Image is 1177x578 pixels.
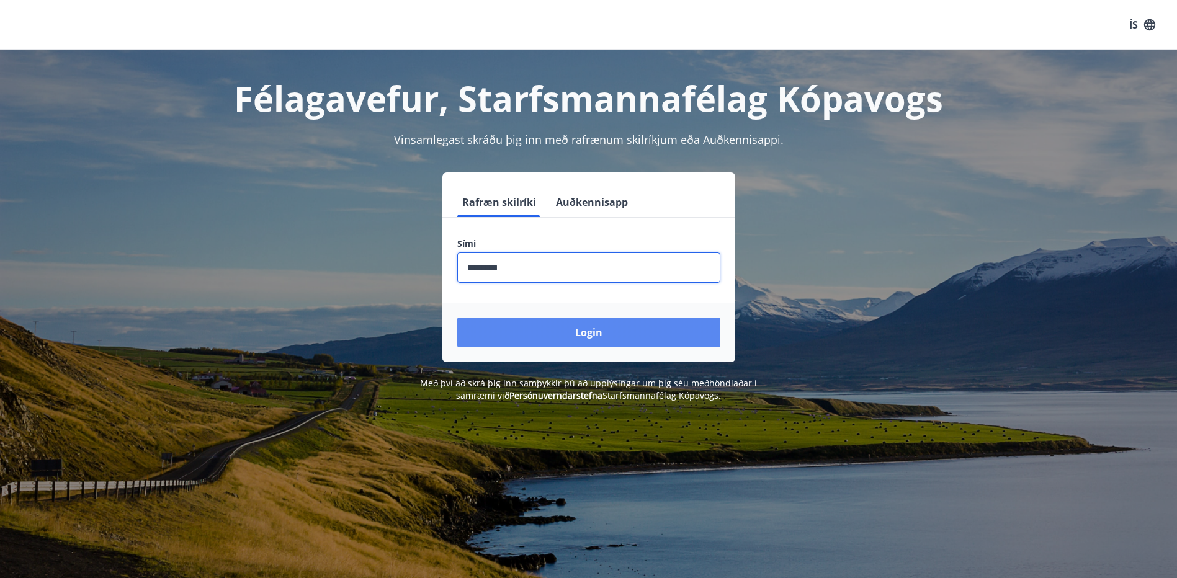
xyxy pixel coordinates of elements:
h1: Félagavefur, Starfsmannafélag Kópavogs [157,74,1021,122]
button: Login [457,318,720,347]
a: Persónuverndarstefna [509,389,602,401]
span: Vinsamlegast skráðu þig inn með rafrænum skilríkjum eða Auðkennisappi. [394,132,784,147]
button: Auðkennisapp [551,187,633,217]
button: ÍS [1122,14,1162,36]
button: Rafræn skilríki [457,187,541,217]
label: Sími [457,238,720,250]
span: Með því að skrá þig inn samþykkir þú að upplýsingar um þig séu meðhöndlaðar í samræmi við Starfsm... [420,377,757,401]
